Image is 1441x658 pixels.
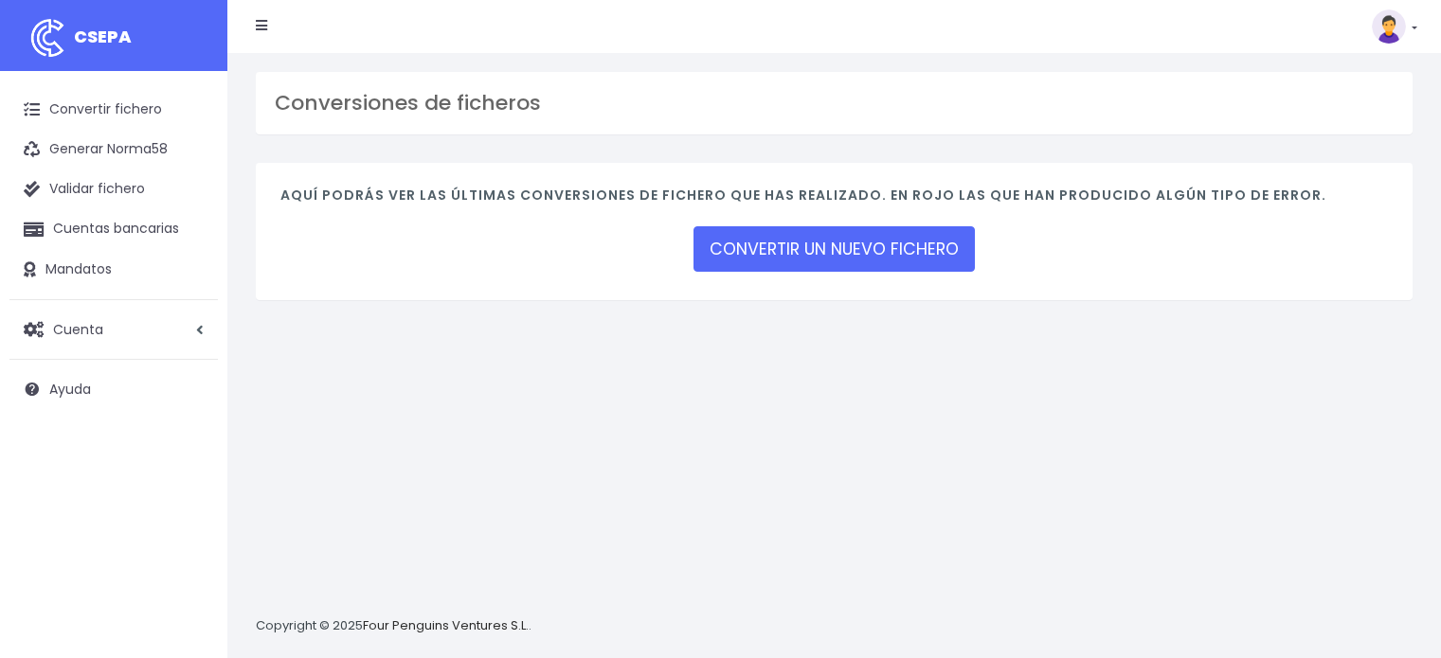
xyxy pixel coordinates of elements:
[693,226,975,272] a: CONVERTIR UN NUEVO FICHERO
[9,90,218,130] a: Convertir fichero
[74,25,132,48] span: CSEPA
[9,310,218,349] a: Cuenta
[9,369,218,409] a: Ayuda
[24,14,71,62] img: logo
[363,616,529,634] a: Four Penguins Ventures S.L.
[280,187,1388,213] h4: Aquí podrás ver las últimas conversiones de fichero que has realizado. En rojo las que han produc...
[9,209,218,249] a: Cuentas bancarias
[256,616,531,636] p: Copyright © 2025 .
[275,91,1394,116] h3: Conversiones de ficheros
[49,380,91,399] span: Ayuda
[1372,9,1406,44] img: profile
[53,319,103,338] span: Cuenta
[9,250,218,290] a: Mandatos
[9,130,218,169] a: Generar Norma58
[9,169,218,209] a: Validar fichero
